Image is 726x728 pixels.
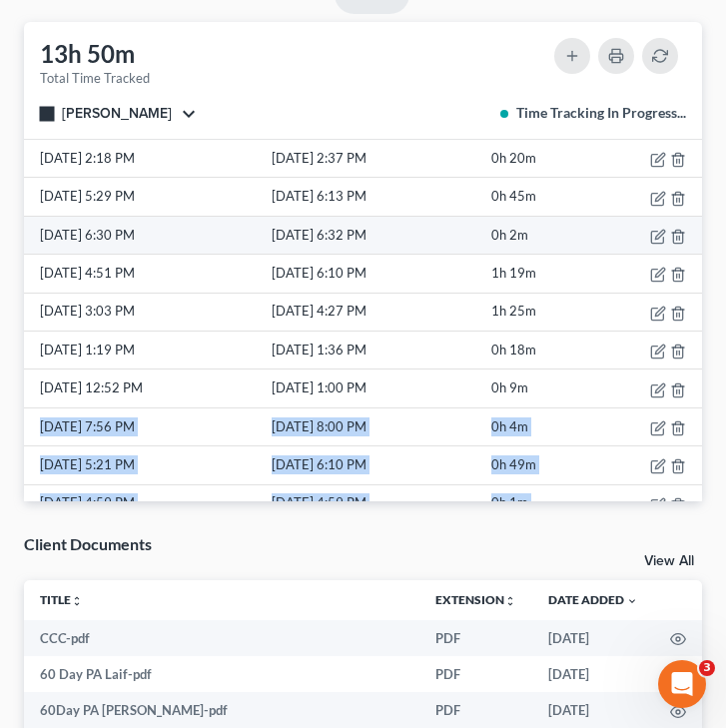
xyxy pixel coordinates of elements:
td: [DATE] 1:36 PM [268,332,487,369]
td: [DATE] 7:56 PM [24,407,268,445]
td: [DATE] 1:00 PM [268,369,487,407]
td: [DATE] 4:59 PM [268,484,487,522]
i: unfold_more [71,595,83,607]
div: 13h 50m [40,38,150,70]
td: [DATE] 4:27 PM [268,293,487,331]
td: [DATE] 3:03 PM [24,293,268,331]
td: [DATE] 6:32 PM [268,216,487,254]
td: CCC-pdf [24,620,419,656]
td: PDF [419,656,532,692]
a: Titleunfold_more [40,592,83,607]
div: Client Documents [24,533,152,554]
span: 0h 4m [491,418,528,434]
td: 60Day PA [PERSON_NAME]-pdf [24,692,419,728]
span: [PERSON_NAME] [62,105,172,122]
td: [DATE] 8:00 PM [268,407,487,445]
div: Time Tracking In Progress... [500,103,686,123]
td: PDF [419,620,532,656]
i: unfold_more [504,595,516,607]
span: 0h 1m [491,494,528,510]
td: [DATE] [532,620,654,656]
td: [DATE] 6:10 PM [268,446,487,484]
td: [DATE] 1:19 PM [24,332,268,369]
i: expand_more [626,595,638,607]
i: stop [32,99,62,129]
td: 60 Day PA Laif-pdf [24,656,419,692]
td: [DATE] [532,692,654,728]
td: [DATE] 5:21 PM [24,446,268,484]
span: 0h 49m [491,456,536,472]
td: [DATE] 5:29 PM [24,178,268,216]
div: Total Time Tracked [40,70,150,87]
td: [DATE] [532,656,654,692]
span: 0h 45m [491,188,536,204]
span: 0h 18m [491,342,536,358]
td: [DATE] 12:52 PM [24,369,268,407]
td: [DATE] 4:51 PM [24,255,268,293]
span: 0h 20m [491,150,536,166]
span: 1h 19m [491,265,536,281]
button: stop[PERSON_NAME] [40,107,196,121]
td: [DATE] 2:37 PM [268,140,487,178]
span: 0h 2m [491,227,528,243]
iframe: Intercom live chat [658,660,706,708]
span: 0h 9m [491,379,528,395]
td: [DATE] 6:30 PM [24,216,268,254]
td: PDF [419,692,532,728]
span: 1h 25m [491,303,536,319]
td: [DATE] 2:18 PM [24,140,268,178]
td: [DATE] 6:10 PM [268,255,487,293]
td: [DATE] 4:59 PM [24,484,268,522]
td: [DATE] 6:13 PM [268,178,487,216]
a: View All [644,554,694,568]
a: Date Added expand_more [548,592,638,607]
a: Extensionunfold_more [435,592,516,607]
span: 3 [699,660,715,676]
